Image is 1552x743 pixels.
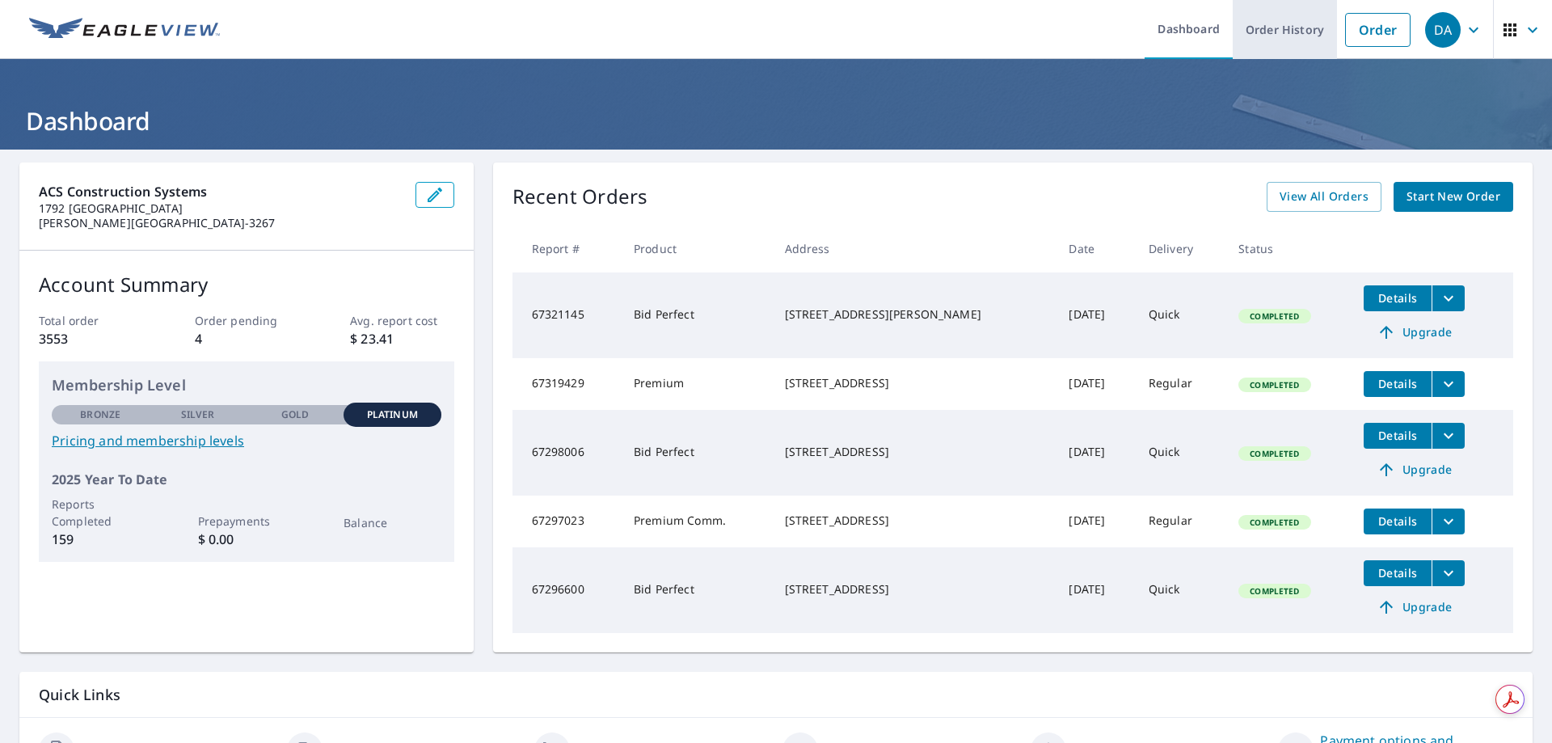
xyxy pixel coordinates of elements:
button: filesDropdownBtn-67297023 [1432,509,1465,534]
div: DA [1425,12,1461,48]
span: Details [1373,428,1422,443]
div: [STREET_ADDRESS] [785,444,1044,460]
th: Report # [512,225,621,272]
button: detailsBtn-67298006 [1364,423,1432,449]
span: View All Orders [1280,187,1369,207]
a: Upgrade [1364,319,1465,345]
td: Quick [1136,272,1225,358]
p: $ 23.41 [350,329,453,348]
a: Order [1345,13,1411,47]
td: Regular [1136,496,1225,547]
button: detailsBtn-67321145 [1364,285,1432,311]
p: ACS Construction Systems [39,182,403,201]
p: Recent Orders [512,182,648,212]
span: Start New Order [1406,187,1500,207]
button: filesDropdownBtn-67296600 [1432,560,1465,586]
p: 4 [195,329,298,348]
p: $ 0.00 [198,530,295,549]
span: Details [1373,565,1422,580]
td: [DATE] [1056,496,1135,547]
span: Details [1373,376,1422,391]
a: Pricing and membership levels [52,431,441,450]
p: Quick Links [39,685,1513,705]
span: Completed [1240,310,1309,322]
p: Silver [181,407,215,422]
span: Completed [1240,448,1309,459]
p: Account Summary [39,270,454,299]
td: Regular [1136,358,1225,410]
th: Date [1056,225,1135,272]
div: [STREET_ADDRESS] [785,581,1044,597]
h1: Dashboard [19,104,1533,137]
button: filesDropdownBtn-67321145 [1432,285,1465,311]
th: Delivery [1136,225,1225,272]
button: detailsBtn-67297023 [1364,509,1432,534]
th: Status [1225,225,1351,272]
td: [DATE] [1056,547,1135,633]
p: Platinum [367,407,418,422]
td: [DATE] [1056,358,1135,410]
p: 1792 [GEOGRAPHIC_DATA] [39,201,403,216]
p: 159 [52,530,149,549]
div: [STREET_ADDRESS][PERSON_NAME] [785,306,1044,323]
th: Product [621,225,772,272]
img: EV Logo [29,18,220,42]
span: Upgrade [1373,597,1455,617]
p: Reports Completed [52,496,149,530]
button: filesDropdownBtn-67298006 [1432,423,1465,449]
td: 67298006 [512,410,621,496]
td: Quick [1136,410,1225,496]
p: Avg. report cost [350,312,453,329]
button: detailsBtn-67296600 [1364,560,1432,586]
p: [PERSON_NAME][GEOGRAPHIC_DATA]-3267 [39,216,403,230]
span: Details [1373,290,1422,306]
span: Completed [1240,585,1309,597]
div: [STREET_ADDRESS] [785,375,1044,391]
td: Premium Comm. [621,496,772,547]
span: Upgrade [1373,323,1455,342]
p: Balance [344,514,441,531]
p: 2025 Year To Date [52,470,441,489]
span: Completed [1240,517,1309,528]
td: Premium [621,358,772,410]
span: Completed [1240,379,1309,390]
td: Bid Perfect [621,547,772,633]
a: View All Orders [1267,182,1381,212]
a: Start New Order [1394,182,1513,212]
span: Upgrade [1373,460,1455,479]
td: Quick [1136,547,1225,633]
button: detailsBtn-67319429 [1364,371,1432,397]
p: Order pending [195,312,298,329]
p: Bronze [80,407,120,422]
th: Address [772,225,1056,272]
p: Prepayments [198,513,295,530]
p: Gold [281,407,309,422]
a: Upgrade [1364,594,1465,620]
p: 3553 [39,329,142,348]
button: filesDropdownBtn-67319429 [1432,371,1465,397]
td: 67321145 [512,272,621,358]
p: Total order [39,312,142,329]
td: 67319429 [512,358,621,410]
span: Details [1373,513,1422,529]
p: Membership Level [52,374,441,396]
td: Bid Perfect [621,410,772,496]
td: [DATE] [1056,410,1135,496]
td: [DATE] [1056,272,1135,358]
a: Upgrade [1364,457,1465,483]
td: Bid Perfect [621,272,772,358]
td: 67297023 [512,496,621,547]
td: 67296600 [512,547,621,633]
div: [STREET_ADDRESS] [785,513,1044,529]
